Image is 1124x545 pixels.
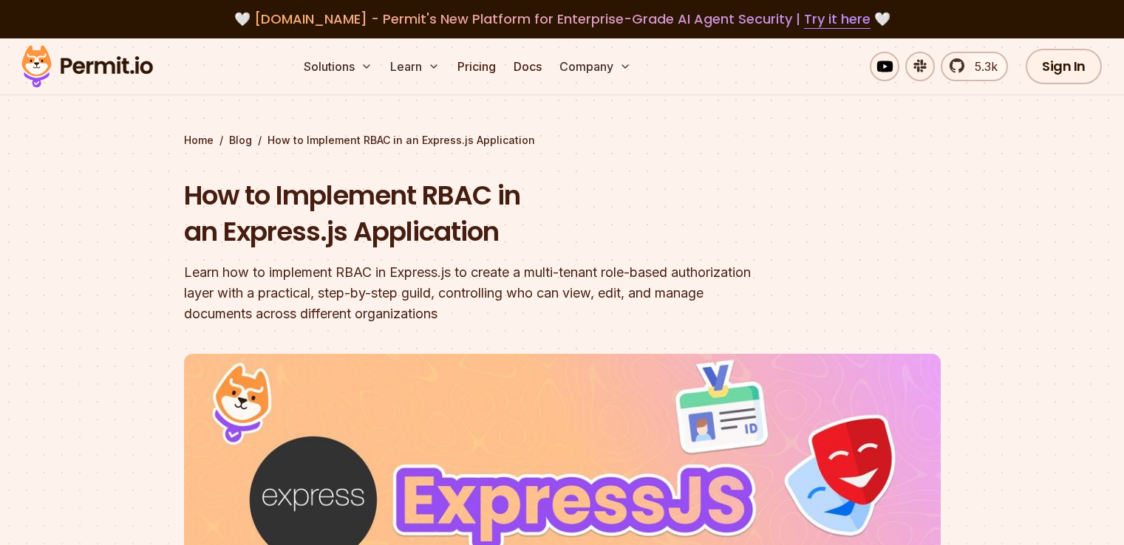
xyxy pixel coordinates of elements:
[184,133,941,148] div: / /
[35,9,1089,30] div: 🤍 🤍
[966,58,998,75] span: 5.3k
[452,52,502,81] a: Pricing
[254,10,871,28] span: [DOMAIN_NAME] - Permit's New Platform for Enterprise-Grade AI Agent Security |
[229,133,252,148] a: Blog
[554,52,637,81] button: Company
[941,52,1008,81] a: 5.3k
[1026,49,1102,84] a: Sign In
[184,177,752,250] h1: How to Implement RBAC in an Express.js Application
[804,10,871,29] a: Try it here
[184,133,214,148] a: Home
[384,52,446,81] button: Learn
[184,262,752,324] div: Learn how to implement RBAC in Express.js to create a multi-tenant role-based authorization layer...
[298,52,378,81] button: Solutions
[508,52,548,81] a: Docs
[15,41,160,92] img: Permit logo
